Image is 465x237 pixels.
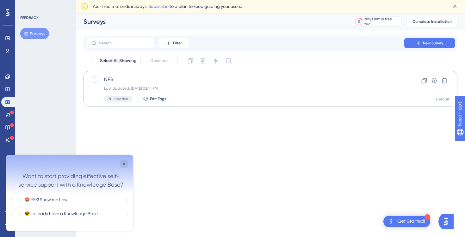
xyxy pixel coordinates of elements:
span: Deselect [150,57,168,65]
span: New Survey [423,41,443,46]
span: Select All Showing [100,57,137,65]
span: Your free trial ends in 3 days. to a plan to keep guiding your users. [92,3,242,10]
span: Need Help? [15,2,40,9]
span: Filter [173,41,182,46]
span: Inactive [114,96,128,101]
div: days left in free trial [364,16,400,27]
div: Get Started! [397,218,425,225]
button: Deselect [145,55,174,67]
div: Last Updated: [DATE] 02:14 PM [104,86,386,91]
a: Subscribe [148,4,169,9]
div: Surveys [84,17,335,26]
span: Complete Installation [412,19,452,24]
input: Search [99,41,150,45]
button: Surveys [20,28,49,39]
button: Complete Installation [407,16,457,27]
div: FEEDBACK [20,15,39,20]
button: Edit Tags [143,96,166,101]
iframe: UserGuiding AI Assistant Launcher [438,212,457,231]
img: launcher-image-alternative-text [387,218,395,225]
div: 3 [425,214,430,220]
button: New Survey [404,38,455,48]
div: Default [436,97,449,102]
div: 3 [358,19,360,24]
iframe: UserGuiding Survey [6,155,133,231]
button: Filter [158,38,190,48]
span: Edit Tags [150,96,166,101]
span: NPS [104,76,386,83]
div: Open Get Started! checklist, remaining modules: 3 [383,216,430,227]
